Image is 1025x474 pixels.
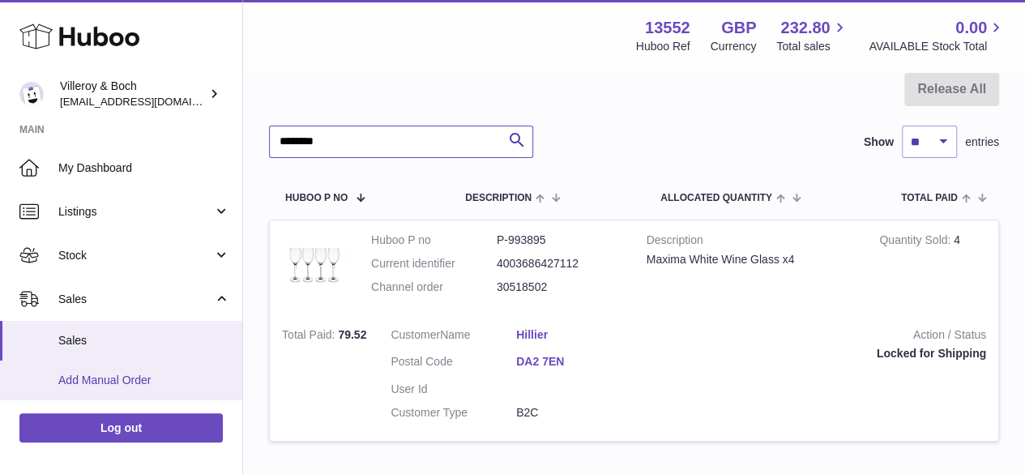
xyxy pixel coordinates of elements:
img: 135521721912412.jpg [282,233,347,297]
dt: Channel order [371,280,497,295]
dt: Customer Type [391,405,516,421]
div: Villeroy & Boch [60,79,206,109]
a: DA2 7EN [516,354,642,369]
span: Total paid [901,193,958,203]
div: Maxima White Wine Glass x4 [647,252,856,267]
dt: User Id [391,382,516,397]
span: Description [465,193,532,203]
div: Currency [711,39,757,54]
span: My Dashboard [58,160,230,176]
dt: Postal Code [391,354,516,374]
dd: B2C [516,405,642,421]
span: 0.00 [955,17,987,39]
span: Listings [58,204,213,220]
strong: Quantity Sold [879,233,954,250]
dd: P-993895 [497,233,622,248]
strong: Total Paid [282,328,338,345]
span: Huboo P no [285,193,348,203]
dt: Huboo P no [371,233,497,248]
label: Show [864,135,894,150]
a: 0.00 AVAILABLE Stock Total [869,17,1006,54]
img: internalAdmin-13552@internal.huboo.com [19,82,44,106]
strong: GBP [721,17,756,39]
dt: Name [391,327,516,347]
span: Total sales [776,39,848,54]
a: 232.80 Total sales [776,17,848,54]
span: entries [965,135,999,150]
span: ALLOCATED Quantity [660,193,772,203]
a: Log out [19,413,223,442]
span: 232.80 [780,17,830,39]
strong: 13552 [645,17,690,39]
span: AVAILABLE Stock Total [869,39,1006,54]
dd: 30518502 [497,280,622,295]
span: Customer [391,328,440,341]
dt: Current identifier [371,256,497,271]
td: 4 [867,220,998,315]
strong: Description [647,233,856,252]
div: Huboo Ref [636,39,690,54]
span: Add Manual Order [58,373,230,388]
a: Hillier [516,327,642,343]
span: Sales [58,292,213,307]
span: Stock [58,248,213,263]
dd: 4003686427112 [497,256,622,271]
span: [EMAIL_ADDRESS][DOMAIN_NAME] [60,95,238,108]
span: Sales [58,333,230,348]
span: 79.52 [338,328,366,341]
div: Locked for Shipping [666,346,986,361]
strong: Action / Status [666,327,986,347]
